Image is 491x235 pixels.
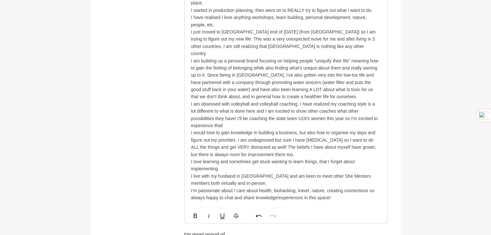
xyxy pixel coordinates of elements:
[191,14,381,28] p: I have realised I love anything workshops, team building, personal development, nature, people, etc.
[191,173,381,187] p: I live with my husband in [GEOGRAPHIC_DATA] and am keen to meet other She Mentors members both vi...
[266,209,279,222] button: Redo (Ctrl+Shift+Z)
[191,129,381,158] p: I would love to gain knowledge in building a business, but also how to organise my days and figur...
[191,158,381,173] p: I love learning and sometimes get stuck wanting to learn things, that I forget about implementing.
[191,7,381,14] p: I started in production planning, then went on to REALLY try to figure out what I want to do.
[216,209,229,222] button: Underline (Ctrl+U)
[189,209,201,222] button: Bold (Ctrl+B)
[253,209,265,222] button: Undo (Ctrl+Z)
[230,209,242,222] button: Strikethrough (Ctrl+S)
[191,28,381,129] p: I just moved to [GEOGRAPHIC_DATA] end of [DATE] (from [GEOGRAPHIC_DATA]) so I am trying to figure...
[203,209,215,222] button: Italic (Ctrl+I)
[191,187,381,202] p: I’m passionate about / care about health, biohacking, travel, nature, creating connections so alw...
